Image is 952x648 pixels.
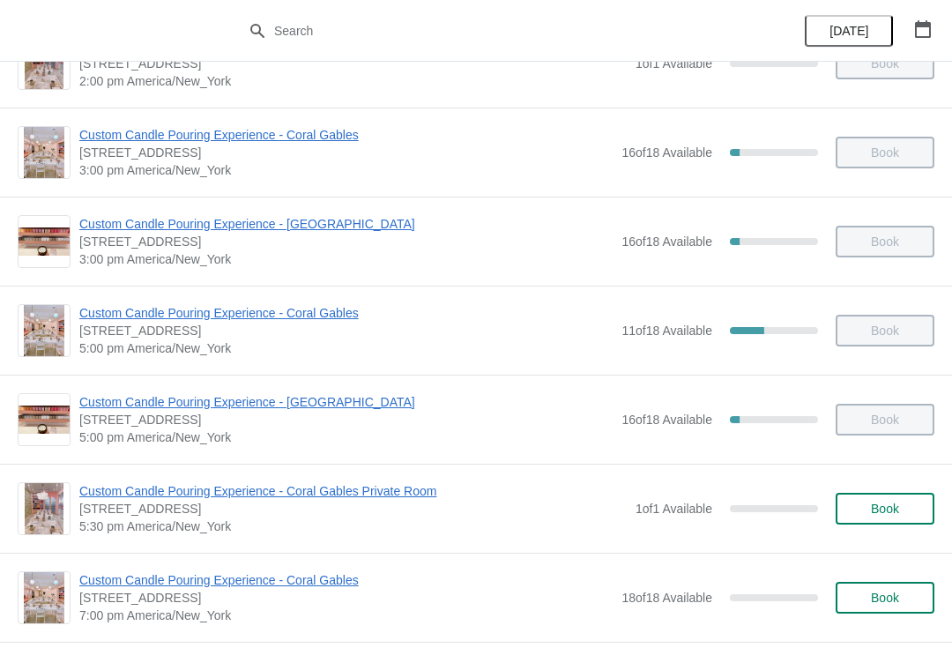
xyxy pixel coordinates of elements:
[24,305,65,356] img: Custom Candle Pouring Experience - Coral Gables | 154 Giralda Avenue, Coral Gables, FL, USA | 5:0...
[79,500,627,518] span: [STREET_ADDRESS]
[79,304,613,322] span: Custom Candle Pouring Experience - Coral Gables
[621,235,712,249] span: 16 of 18 Available
[273,15,714,47] input: Search
[24,127,65,178] img: Custom Candle Pouring Experience - Coral Gables | 154 Giralda Avenue, Coral Gables, FL, USA | 3:0...
[25,483,63,534] img: Custom Candle Pouring Experience - Coral Gables Private Room | 154 Giralda Avenue, Coral Gables, ...
[79,144,613,161] span: [STREET_ADDRESS]
[79,482,627,500] span: Custom Candle Pouring Experience - Coral Gables Private Room
[25,38,63,89] img: Custom Candle Pouring Experience - Coral Gables Private Room | 154 Giralda Avenue, Coral Gables, ...
[636,502,712,516] span: 1 of 1 Available
[24,572,65,623] img: Custom Candle Pouring Experience - Coral Gables | 154 Giralda Avenue, Coral Gables, FL, USA | 7:0...
[79,571,613,589] span: Custom Candle Pouring Experience - Coral Gables
[79,411,613,428] span: [STREET_ADDRESS]
[79,428,613,446] span: 5:00 pm America/New_York
[79,322,613,339] span: [STREET_ADDRESS]
[836,493,934,525] button: Book
[621,591,712,605] span: 18 of 18 Available
[79,72,627,90] span: 2:00 pm America/New_York
[79,250,613,268] span: 3:00 pm America/New_York
[621,324,712,338] span: 11 of 18 Available
[79,233,613,250] span: [STREET_ADDRESS]
[79,339,613,357] span: 5:00 pm America/New_York
[836,582,934,614] button: Book
[79,518,627,535] span: 5:30 pm America/New_York
[621,145,712,160] span: 16 of 18 Available
[621,413,712,427] span: 16 of 18 Available
[636,56,712,71] span: 1 of 1 Available
[871,591,899,605] span: Book
[79,607,613,624] span: 7:00 pm America/New_York
[805,15,893,47] button: [DATE]
[829,24,868,38] span: [DATE]
[79,215,613,233] span: Custom Candle Pouring Experience - [GEOGRAPHIC_DATA]
[19,227,70,257] img: Custom Candle Pouring Experience - Fort Lauderdale | 914 East Las Olas Boulevard, Fort Lauderdale...
[79,126,613,144] span: Custom Candle Pouring Experience - Coral Gables
[19,406,70,435] img: Custom Candle Pouring Experience - Fort Lauderdale | 914 East Las Olas Boulevard, Fort Lauderdale...
[79,161,613,179] span: 3:00 pm America/New_York
[79,55,627,72] span: [STREET_ADDRESS]
[79,589,613,607] span: [STREET_ADDRESS]
[79,393,613,411] span: Custom Candle Pouring Experience - [GEOGRAPHIC_DATA]
[871,502,899,516] span: Book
